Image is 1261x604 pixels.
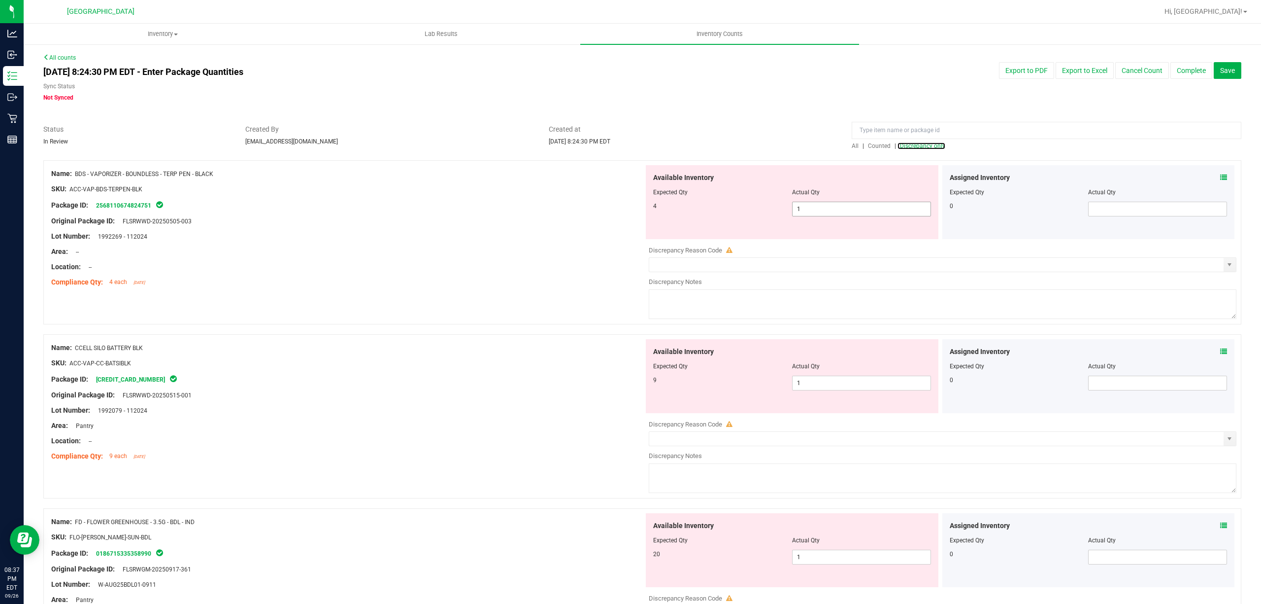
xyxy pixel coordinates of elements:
span: Lot Number: [51,580,90,588]
span: Discrepancy Reason Code [649,421,722,428]
a: [CREDIT_CARD_NUMBER] [96,376,165,383]
span: In Sync [155,200,164,210]
span: Not Synced [43,94,73,101]
span: Pantry [71,597,94,604]
div: Discrepancy Notes [649,277,1236,287]
span: -- [84,264,92,271]
span: [DATE] [133,455,145,459]
span: [DATE] 8:24:30 PM EDT [549,138,610,145]
span: Pantry [71,423,94,429]
span: Actual Qty [792,537,820,544]
span: [EMAIL_ADDRESS][DOMAIN_NAME] [245,138,338,145]
span: Area: [51,248,68,255]
span: Original Package ID: [51,391,115,399]
div: Actual Qty [1088,362,1227,371]
inline-svg: Analytics [7,29,17,38]
span: Assigned Inventory [950,173,1010,183]
inline-svg: Outbound [7,92,17,102]
span: Lab Results [411,30,471,38]
span: Expected Qty [653,189,688,196]
span: 9 [653,377,657,384]
span: Actual Qty [792,189,820,196]
span: Name: [51,170,72,178]
span: Compliance Qty: [51,452,103,460]
p: 09/26 [4,592,19,600]
span: FLSRWWD-20250505-003 [118,218,192,225]
span: Discrepancy Reason Code [649,595,722,602]
button: Export to Excel [1056,62,1114,79]
div: 0 [950,376,1089,385]
span: Discrepancy Reason Code [649,247,722,254]
inline-svg: Inventory [7,71,17,81]
span: Available Inventory [653,173,714,183]
a: Inventory Counts [580,24,859,44]
h4: [DATE] 8:24:30 PM EDT - Enter Package Quantities [43,67,736,77]
span: Area: [51,596,68,604]
span: Lot Number: [51,232,90,240]
input: 1 [793,550,930,564]
a: Inventory [24,24,302,44]
div: Expected Qty [950,188,1089,197]
span: CCELL SILO BATTERY BLK [75,345,143,352]
span: Save [1220,67,1235,74]
span: select [1224,432,1236,446]
span: W-AUG25BDL01-0911 [93,581,156,588]
span: Original Package ID: [51,217,115,225]
a: 2568110674824751 [96,202,151,209]
input: 1 [793,376,930,390]
p: 08:37 PM EDT [4,566,19,592]
span: Area: [51,422,68,429]
div: 0 [950,550,1089,559]
a: Lab Results [302,24,580,44]
button: Export to PDF [999,62,1054,79]
input: Type item name or package id [852,122,1241,139]
span: BDS - VAPORIZER - BOUNDLESS - TERP PEN - BLACK [75,171,213,178]
button: Complete [1170,62,1212,79]
span: Name: [51,518,72,526]
div: Expected Qty [950,536,1089,545]
span: 9 each [109,453,127,460]
span: -- [71,249,79,255]
span: FD - FLOWER GREENHOUSE - 3.5G - BDL - IND [75,519,195,526]
inline-svg: Reports [7,135,17,144]
a: 0186715335358990 [96,550,151,557]
span: Available Inventory [653,521,714,531]
input: 1 [793,202,930,216]
span: 4 [653,203,657,210]
span: ACC-VAP-CC-BATSIBLK [69,360,131,367]
button: Cancel Count [1115,62,1169,79]
div: Discrepancy Notes [649,451,1236,461]
label: Sync Status [43,82,75,91]
span: 4 each [109,279,127,285]
span: Package ID: [51,549,88,557]
span: Actual Qty [792,363,820,370]
iframe: Resource center [10,525,39,555]
a: Counted [865,142,895,149]
span: Original Package ID: [51,565,115,573]
span: SKU: [51,185,66,193]
inline-svg: Retail [7,113,17,123]
button: Save [1214,62,1241,79]
span: Package ID: [51,375,88,383]
span: In Review [43,138,68,145]
span: -- [84,438,92,445]
a: Discrepancy only [897,142,945,149]
span: Counted [868,142,891,149]
span: | [895,142,896,149]
span: 1992269 - 112024 [93,233,147,240]
span: Created at [549,124,837,135]
span: [GEOGRAPHIC_DATA] [67,7,134,16]
a: All [852,142,863,149]
span: FLSRWWD-20250515-001 [118,392,192,399]
span: Created By [245,124,534,135]
div: Actual Qty [1088,188,1227,197]
div: 0 [950,202,1089,211]
span: Expected Qty [653,537,688,544]
span: [DATE] [133,281,145,285]
span: SKU: [51,359,66,367]
span: Available Inventory [653,347,714,357]
span: 1992079 - 112024 [93,407,147,414]
span: ACC-VAP-BDS-TERPEN-BLK [69,186,142,193]
span: Inventory [24,30,301,38]
span: Package ID: [51,201,88,209]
